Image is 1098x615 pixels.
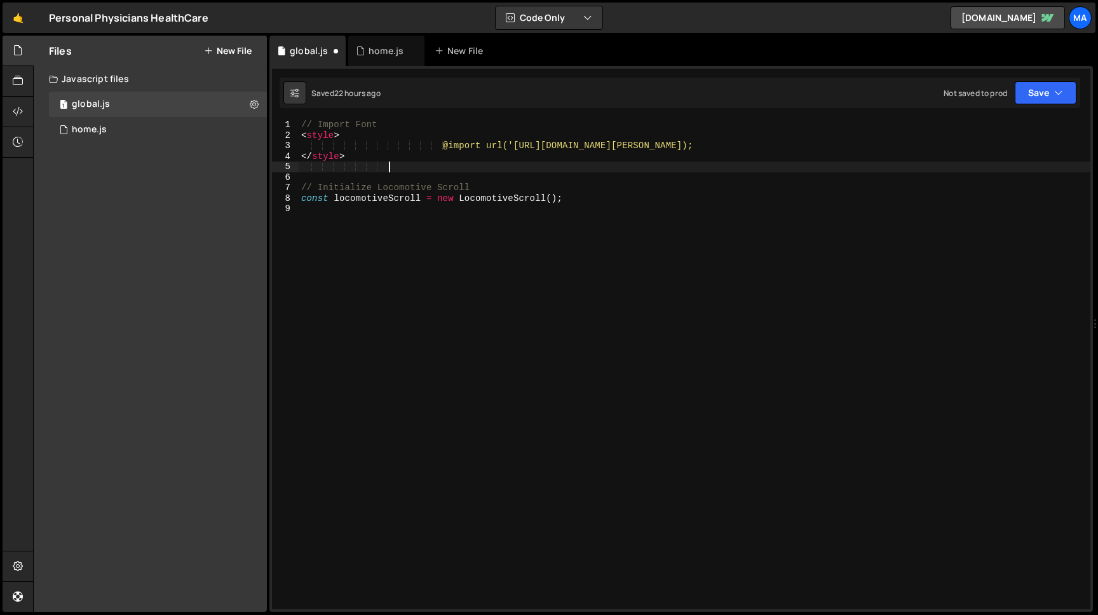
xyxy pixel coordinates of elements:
div: 9 [272,204,299,214]
div: 6 [272,172,299,183]
div: 4 [272,151,299,162]
button: Save [1015,81,1076,104]
a: 🤙 [3,3,34,33]
div: home.js [369,45,403,57]
div: Not saved to prod [944,88,1007,99]
div: 7 [272,183,299,193]
button: New File [204,46,252,56]
h2: Files [49,44,72,58]
div: global.js [72,99,110,110]
button: Code Only [496,6,602,29]
a: Ma [1069,6,1092,29]
div: Personal Physicians HealthCare [49,10,208,25]
div: Saved [311,88,381,99]
div: home.js [72,124,107,135]
div: 1 [272,120,299,130]
div: New File [435,45,488,57]
div: Javascript files [34,66,267,92]
div: 17171/47431.js [49,117,267,142]
div: 5 [272,162,299,172]
div: 2 [272,130,299,141]
a: [DOMAIN_NAME] [951,6,1065,29]
div: global.js [290,45,328,57]
div: 17171/47430.js [49,92,267,117]
div: 3 [272,141,299,151]
div: 8 [272,193,299,204]
div: 22 hours ago [334,88,381,99]
span: 1 [60,100,67,111]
